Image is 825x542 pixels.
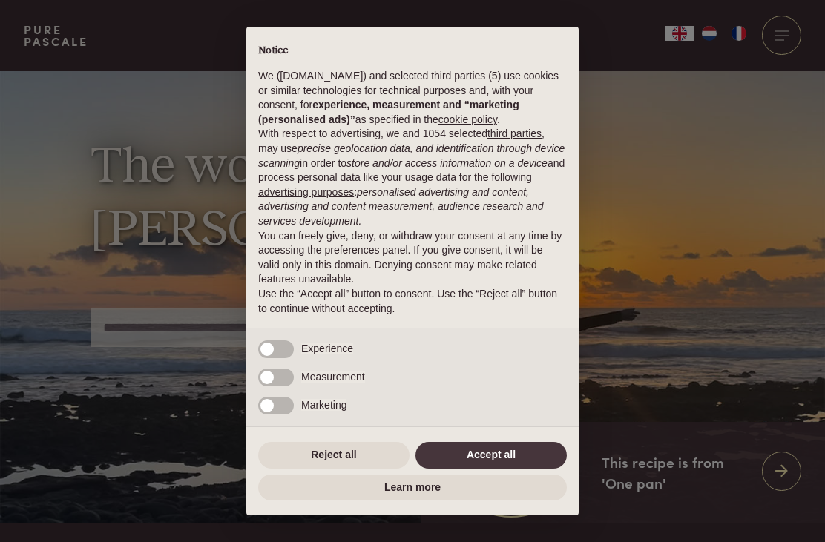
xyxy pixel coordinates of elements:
[258,186,543,227] em: personalised advertising and content, advertising and content measurement, audience research and ...
[258,99,519,125] strong: experience, measurement and “marketing (personalised ads)”
[301,399,346,411] span: Marketing
[258,442,410,469] button: Reject all
[258,127,567,228] p: With respect to advertising, we and 1054 selected , may use in order to and process personal data...
[258,229,567,287] p: You can freely give, deny, or withdraw your consent at any time by accessing the preferences pane...
[301,343,353,354] span: Experience
[301,371,365,383] span: Measurement
[258,185,354,200] button: advertising purposes
[258,287,567,316] p: Use the “Accept all” button to consent. Use the “Reject all” button to continue without accepting.
[487,127,542,142] button: third parties
[258,142,565,169] em: precise geolocation data, and identification through device scanning
[258,475,567,501] button: Learn more
[258,69,567,127] p: We ([DOMAIN_NAME]) and selected third parties (5) use cookies or similar technologies for technic...
[346,157,548,169] em: store and/or access information on a device
[415,442,567,469] button: Accept all
[258,44,567,58] h2: Notice
[438,113,497,125] a: cookie policy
